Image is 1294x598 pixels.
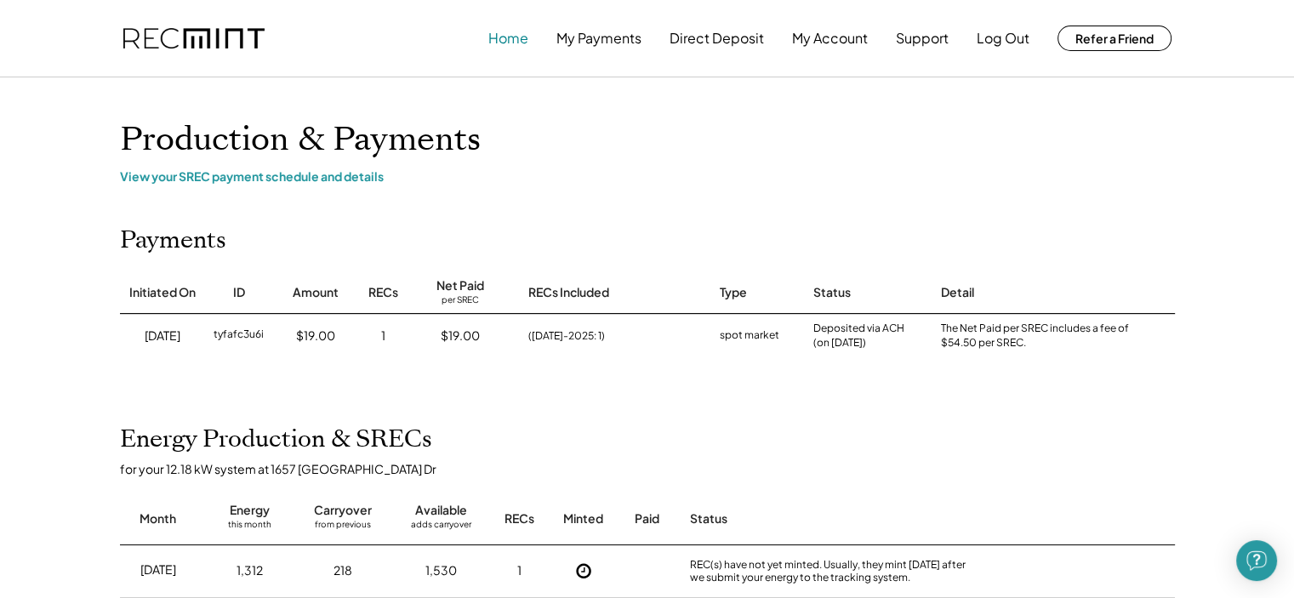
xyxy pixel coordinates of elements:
[896,21,949,55] button: Support
[441,327,480,345] div: $19.00
[228,519,271,536] div: this month
[670,21,764,55] button: Direct Deposit
[368,284,398,301] div: RECs
[333,562,352,579] div: 218
[720,327,779,345] div: spot market
[571,558,596,584] button: Not Yet Minted
[425,562,457,579] div: 1,530
[314,502,372,519] div: Carryover
[293,284,339,301] div: Amount
[120,461,1192,476] div: for your 12.18 kW system at 1657 [GEOGRAPHIC_DATA] Dr
[120,120,1175,160] h1: Production & Payments
[563,510,603,527] div: Minted
[237,562,263,579] div: 1,312
[415,502,467,519] div: Available
[436,277,484,294] div: Net Paid
[140,510,176,527] div: Month
[517,562,522,579] div: 1
[123,28,265,49] img: recmint-logotype%403x.png
[129,284,196,301] div: Initiated On
[120,226,226,255] h2: Payments
[1057,26,1171,51] button: Refer a Friend
[690,558,979,584] div: REC(s) have not yet minted. Usually, they mint [DATE] after we submit your energy to the tracking...
[488,21,528,55] button: Home
[528,328,605,344] div: ([DATE]-2025: 1)
[528,284,609,301] div: RECs Included
[230,502,270,519] div: Energy
[635,510,659,527] div: Paid
[214,327,264,345] div: tyfafc3u6i
[556,21,641,55] button: My Payments
[140,561,176,578] div: [DATE]
[504,510,534,527] div: RECs
[315,519,371,536] div: from previous
[296,327,335,345] div: $19.00
[120,425,432,454] h2: Energy Production & SRECs
[145,327,180,345] div: [DATE]
[381,327,385,345] div: 1
[233,284,245,301] div: ID
[120,168,1175,184] div: View your SREC payment schedule and details
[941,284,974,301] div: Detail
[442,294,479,307] div: per SREC
[941,322,1137,350] div: The Net Paid per SREC includes a fee of $54.50 per SREC.
[720,284,747,301] div: Type
[690,510,979,527] div: Status
[411,519,471,536] div: adds carryover
[1236,540,1277,581] div: Open Intercom Messenger
[792,21,868,55] button: My Account
[813,322,904,350] div: Deposited via ACH (on [DATE])
[813,284,851,301] div: Status
[977,21,1029,55] button: Log Out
